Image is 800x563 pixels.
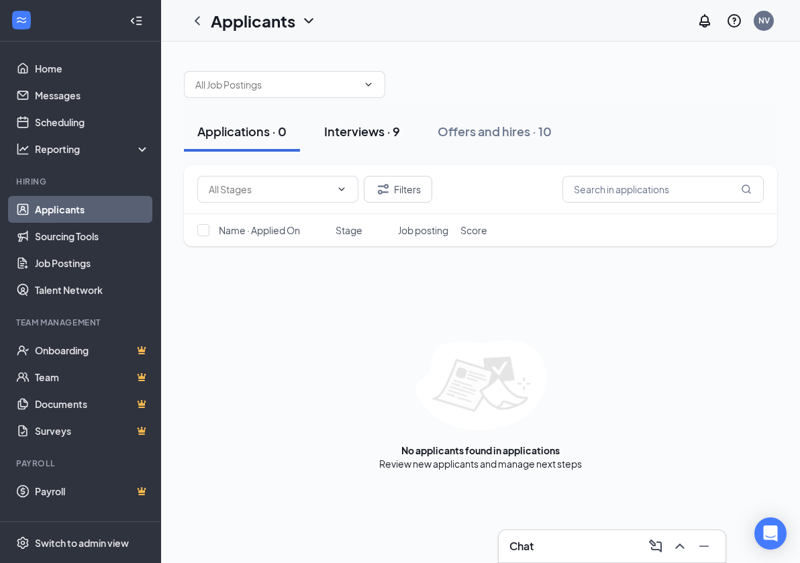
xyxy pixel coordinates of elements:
[35,417,150,444] a: SurveysCrown
[379,457,582,470] div: Review new applicants and manage next steps
[696,538,712,554] svg: Minimize
[669,535,691,557] button: ChevronUp
[35,337,150,364] a: OnboardingCrown
[35,364,150,391] a: TeamCrown
[509,539,534,554] h3: Chat
[324,123,400,140] div: Interviews · 9
[195,77,358,92] input: All Job Postings
[211,9,295,32] h1: Applicants
[35,536,129,550] div: Switch to admin view
[401,444,560,457] div: No applicants found in applications
[35,223,150,250] a: Sourcing Tools
[438,123,552,140] div: Offers and hires · 10
[336,223,362,237] span: Stage
[35,82,150,109] a: Messages
[35,391,150,417] a: DocumentsCrown
[197,123,287,140] div: Applications · 0
[35,55,150,82] a: Home
[16,536,30,550] svg: Settings
[741,184,752,195] svg: MagnifyingGlass
[35,276,150,303] a: Talent Network
[219,223,300,237] span: Name · Applied On
[16,458,147,469] div: Payroll
[15,13,28,27] svg: WorkstreamLogo
[398,223,448,237] span: Job posting
[672,538,688,554] svg: ChevronUp
[754,517,787,550] div: Open Intercom Messenger
[562,176,764,203] input: Search in applications
[35,478,150,505] a: PayrollCrown
[35,250,150,276] a: Job Postings
[415,340,546,430] img: empty-state
[364,176,432,203] button: Filter Filters
[758,15,770,26] div: NV
[35,142,150,156] div: Reporting
[16,176,147,187] div: Hiring
[375,181,391,197] svg: Filter
[693,535,715,557] button: Minimize
[16,142,30,156] svg: Analysis
[16,317,147,328] div: Team Management
[130,14,143,28] svg: Collapse
[645,535,666,557] button: ComposeMessage
[189,13,205,29] svg: ChevronLeft
[209,182,331,197] input: All Stages
[460,223,487,237] span: Score
[35,196,150,223] a: Applicants
[726,13,742,29] svg: QuestionInfo
[336,184,347,195] svg: ChevronDown
[35,109,150,136] a: Scheduling
[697,13,713,29] svg: Notifications
[648,538,664,554] svg: ComposeMessage
[363,79,374,90] svg: ChevronDown
[301,13,317,29] svg: ChevronDown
